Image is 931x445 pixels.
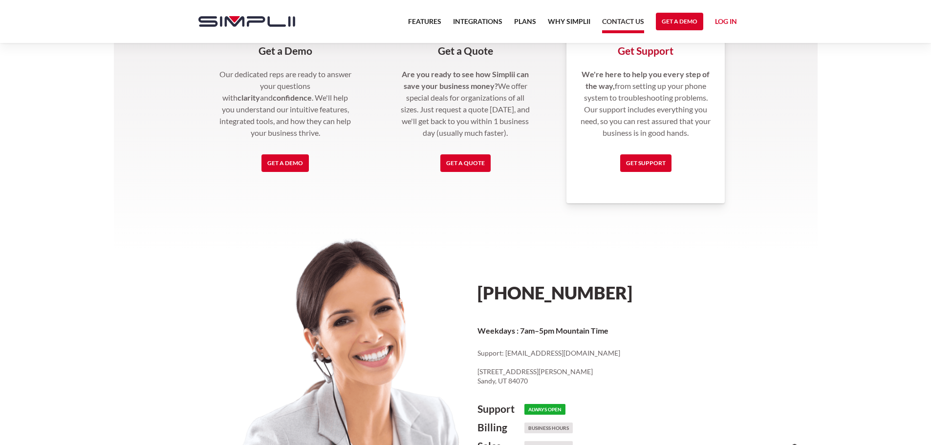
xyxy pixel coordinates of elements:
[477,422,524,433] h4: Billing
[218,68,353,139] p: Our dedicated reps are ready to answer your questions with and . We'll help you understand our in...
[477,326,608,335] strong: Weekdays : 7am–5pm Mountain Time
[548,16,590,33] a: Why Simplii
[578,45,714,57] h4: Get Support
[602,16,644,33] a: Contact US
[198,16,295,27] img: Simplii
[715,16,737,30] a: Log in
[218,45,353,57] h4: Get a Demo
[238,93,260,102] strong: clarity
[273,93,312,102] strong: confidence
[524,404,565,415] h6: Always Open
[524,423,573,433] h6: Business Hours
[514,16,536,33] a: Plans
[578,68,714,139] p: from setting up your phone system to troubleshooting problems. Our support includes everything yo...
[477,403,524,415] h4: Support
[620,154,671,172] a: Get Support
[453,16,502,33] a: Integrations
[408,16,441,33] a: Features
[261,154,309,172] a: Get a Demo
[656,13,703,30] a: Get a Demo
[477,348,743,386] p: Support: [EMAIL_ADDRESS][DOMAIN_NAME] ‍ [STREET_ADDRESS][PERSON_NAME] Sandy, UT 84070
[398,68,533,139] p: We offer special deals for organizations of all sizes. Just request a quote [DATE], and we'll get...
[398,45,533,57] h4: Get a Quote
[582,69,710,90] strong: We're here to help you every step of the way,
[477,282,632,303] a: [PHONE_NUMBER]
[402,69,529,90] strong: Are you ready to see how Simplii can save your business money?
[440,154,491,172] a: Get a Quote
